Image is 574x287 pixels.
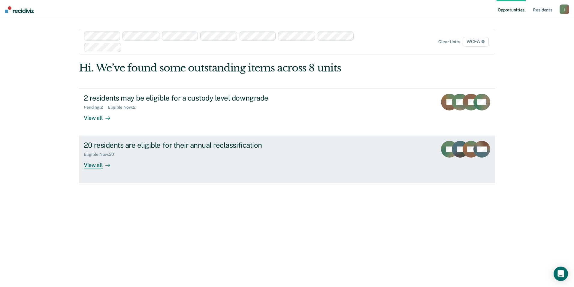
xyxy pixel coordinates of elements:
div: View all [84,110,117,121]
div: 20 residents are eligible for their annual reclassification [84,141,295,150]
div: Open Intercom Messenger [554,267,568,281]
div: 2 residents may be eligible for a custody level downgrade [84,94,295,102]
div: Eligible Now : 20 [84,152,119,157]
a: 20 residents are eligible for their annual reclassificationEligible Now:20View all [79,136,495,183]
div: Hi. We’ve found some outstanding items across 8 units [79,62,412,74]
div: Eligible Now : 2 [108,105,140,110]
div: Clear units [438,39,460,44]
div: View all [84,157,117,169]
a: 2 residents may be eligible for a custody level downgradePending:2Eligible Now:2View all [79,89,495,136]
span: WCFA [463,37,489,47]
button: t [560,5,569,14]
img: Recidiviz [5,6,34,13]
div: Pending : 2 [84,105,108,110]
